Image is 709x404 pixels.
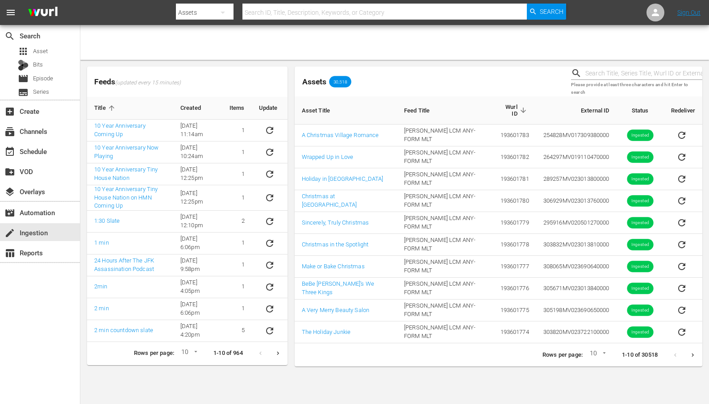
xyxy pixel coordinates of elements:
[173,120,222,142] td: [DATE] 11:14am
[397,190,492,212] td: [PERSON_NAME] LCM ANY-FORM MLT
[94,104,117,112] span: Title
[540,4,563,20] span: Search
[527,4,566,20] button: Search
[4,248,15,258] span: Reports
[4,167,15,177] span: VOD
[542,351,583,359] p: Rows per page:
[397,168,492,190] td: [PERSON_NAME] LCM ANY-FORM MLT
[302,241,369,248] a: Christmas in the Spotlight
[302,219,369,226] a: Sincerely, Truly Christmas
[571,81,702,96] p: Please provide at least three characters and hit Enter to search
[94,257,154,272] a: 24 Hours After The JFK Assassination Podcast
[302,132,379,138] a: A Christmas Village Romance
[94,327,153,333] a: 2 min countdown slate
[302,280,374,296] a: BeBe [PERSON_NAME]'s We Three Kings
[536,212,617,234] td: 295916 MV020501270000
[499,104,529,117] span: Wurl ID
[87,75,288,89] span: Feeds
[295,96,702,343] table: sticky table
[33,60,43,69] span: Bits
[222,185,252,211] td: 1
[302,307,369,313] a: A Very Merry Beauty Salon
[21,2,64,23] img: ans4CAIJ8jUAAAAAAAAAAAAAAAAAAAAAAAAgQb4GAAAAAAAAAAAAAAAAAAAAAAAAJMjXAAAAAAAAAAAAAAAAAAAAAAAAgAT5G...
[4,31,15,42] span: Search
[173,298,222,320] td: [DATE] 6:06pm
[397,300,492,321] td: [PERSON_NAME] LCM ANY-FORM MLT
[329,79,351,84] span: 30,518
[4,228,15,238] span: Ingestion
[586,348,608,362] div: 10
[178,347,199,360] div: 10
[627,220,653,226] span: Ingested
[94,166,158,181] a: 10 Year Anniversary Tiny House Nation
[536,256,617,278] td: 308065 MV023690640000
[536,146,617,168] td: 264297 MV019110470000
[492,146,536,168] td: 193601782
[213,349,243,358] p: 1-10 of 964
[302,77,326,86] span: Assets
[94,217,120,224] a: 1:30 Slate
[536,125,617,146] td: 254828 MV017309380000
[536,278,617,300] td: 305671 MV023013840000
[397,321,492,343] td: [PERSON_NAME] LCM ANY-FORM MLT
[4,208,15,218] span: Automation
[627,263,653,270] span: Ingested
[33,87,49,96] span: Series
[173,142,222,163] td: [DATE] 10:24am
[397,146,492,168] td: [PERSON_NAME] LCM ANY-FORM MLT
[684,346,701,364] button: Next page
[115,79,181,87] span: (updated every 15 minutes)
[94,283,108,290] a: 2min
[173,320,222,342] td: [DATE] 4:20pm
[94,186,158,209] a: 10 Year Anniversary Tiny House Nation on HMN Coming Up
[94,305,109,312] a: 2 min
[302,154,354,160] a: Wrapped Up in Love
[302,106,342,114] span: Asset Title
[627,307,653,314] span: Ingested
[252,97,288,120] th: Update
[397,125,492,146] td: [PERSON_NAME] LCM ANY-FORM MLT
[173,163,222,185] td: [DATE] 12:25pm
[397,212,492,234] td: [PERSON_NAME] LCM ANY-FORM MLT
[302,193,357,208] a: Christmas at [GEOGRAPHIC_DATA]
[18,87,29,98] span: Series
[536,234,617,256] td: 303832 MV023013810000
[492,125,536,146] td: 193601783
[4,187,15,197] span: Overlays
[302,263,365,270] a: Make or Bake Christmas
[173,185,222,211] td: [DATE] 12:25pm
[94,239,109,246] a: 1 min
[173,211,222,233] td: [DATE] 12:10pm
[4,126,15,137] span: Channels
[302,329,351,335] a: The Holiday Junkie
[585,67,702,80] input: Search Title, Series Title, Wurl ID or External ID
[180,104,213,112] span: Created
[664,96,702,125] th: Redeliver
[627,285,653,292] span: Ingested
[222,120,252,142] td: 1
[222,320,252,342] td: 5
[536,168,617,190] td: 289257 MV023013800000
[627,329,653,336] span: Ingested
[269,345,287,362] button: Next page
[627,154,653,161] span: Ingested
[4,106,15,117] span: Create
[536,96,617,125] th: External ID
[18,73,29,84] span: Episode
[18,60,29,71] div: Bits
[492,321,536,343] td: 193601774
[492,234,536,256] td: 193601778
[492,190,536,212] td: 193601780
[222,163,252,185] td: 1
[94,122,146,137] a: 10 Year Anniversary Coming Up
[397,96,492,125] th: Feed Title
[492,168,536,190] td: 193601781
[536,300,617,321] td: 305198 MV023690650000
[492,278,536,300] td: 193601776
[536,321,617,343] td: 303820 MV023722100000
[18,46,29,57] span: Asset
[222,233,252,254] td: 1
[677,9,701,16] a: Sign Out
[302,175,384,182] a: Holiday in [GEOGRAPHIC_DATA]
[33,74,53,83] span: Episode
